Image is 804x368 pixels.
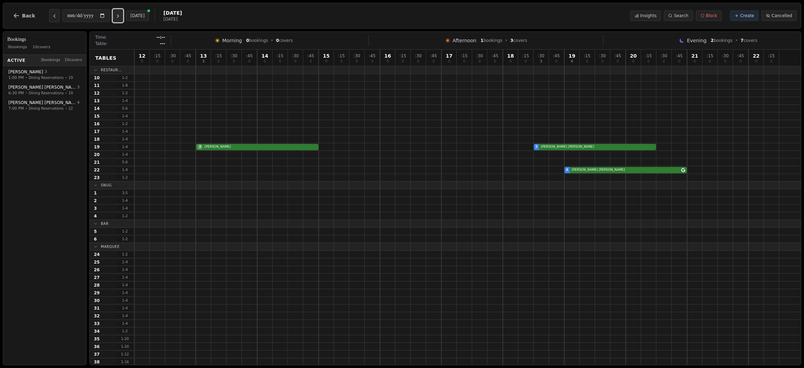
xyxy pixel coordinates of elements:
[65,57,82,63] span: 10 covers
[171,60,173,63] span: 0
[555,60,557,63] span: 0
[217,60,219,63] span: 0
[117,313,133,318] span: 1 - 4
[494,60,496,63] span: 0
[94,75,100,81] span: 10
[94,83,100,88] span: 11
[117,275,133,280] span: 1 - 4
[415,54,422,58] span: : 30
[94,336,100,342] span: 35
[94,259,100,265] span: 25
[584,54,590,58] span: : 15
[566,168,568,172] span: 4
[511,38,527,43] span: covers
[94,113,100,119] span: 15
[476,54,483,58] span: : 30
[117,329,133,334] span: 1 - 2
[323,53,329,58] span: 15
[276,38,279,43] span: 0
[203,145,317,149] span: [PERSON_NAME]
[185,54,191,58] span: : 45
[739,60,742,63] span: 0
[101,183,112,188] span: Snug
[94,290,100,296] span: 29
[94,106,100,111] span: 14
[117,106,133,111] span: 5 - 6
[294,60,296,63] span: 0
[8,90,24,96] span: 6:30 PM
[117,252,133,257] span: 1 - 2
[711,38,732,43] span: bookings
[509,60,512,63] span: 0
[117,321,133,326] span: 1 - 4
[664,10,693,21] button: Search
[7,44,27,50] span: 3 bookings
[640,13,657,19] span: Insights
[117,137,133,142] span: 1 - 4
[101,244,120,249] span: Marquee
[45,69,47,75] span: 3
[77,100,80,106] span: 4
[117,167,133,172] span: 1 - 4
[117,98,133,103] span: 1 - 4
[417,60,419,63] span: 0
[755,60,757,63] span: 0
[599,54,606,58] span: : 30
[676,54,683,58] span: : 45
[740,13,754,19] span: Create
[163,9,182,16] span: [DATE]
[117,306,133,311] span: 1 - 4
[663,60,665,63] span: 0
[94,359,100,365] span: 38
[94,306,100,311] span: 31
[694,60,696,63] span: 0
[33,44,50,50] span: 10 covers
[94,175,100,181] span: 23
[65,75,67,80] span: •
[94,213,97,219] span: 4
[5,67,85,83] button: [PERSON_NAME] 31:00 PM•Dining Reservations•19
[248,60,250,63] span: 0
[94,252,100,257] span: 24
[94,275,100,280] span: 27
[371,60,373,63] span: 0
[674,13,688,19] span: Search
[448,60,450,63] span: 0
[198,145,202,149] span: 3
[95,41,107,46] span: Table:
[463,60,465,63] span: 0
[540,60,542,63] span: 3
[524,60,527,63] span: 0
[7,7,41,24] button: Back
[94,352,100,357] span: 37
[492,54,498,58] span: : 45
[768,54,775,58] span: : 15
[246,38,249,43] span: 0
[94,229,97,234] span: 5
[126,10,149,21] button: [DATE]
[94,206,97,211] span: 3
[586,60,588,63] span: 0
[645,54,652,58] span: : 15
[94,152,100,157] span: 20
[481,38,483,43] span: 1
[117,113,133,119] span: 1 - 4
[277,54,283,58] span: : 15
[117,352,133,357] span: 1 - 12
[246,38,268,43] span: bookings
[222,37,242,44] span: Morning
[94,313,100,319] span: 32
[711,38,714,43] span: 2
[163,16,182,22] span: [DATE]
[200,53,207,58] span: 13
[753,53,759,58] span: 22
[94,90,100,96] span: 12
[615,54,621,58] span: : 45
[94,144,100,150] span: 19
[292,54,299,58] span: : 30
[481,38,502,43] span: bookings
[730,10,759,21] button: Create
[117,90,133,96] span: 1 - 2
[8,75,24,81] span: 1:00 PM
[49,9,60,22] button: Previous day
